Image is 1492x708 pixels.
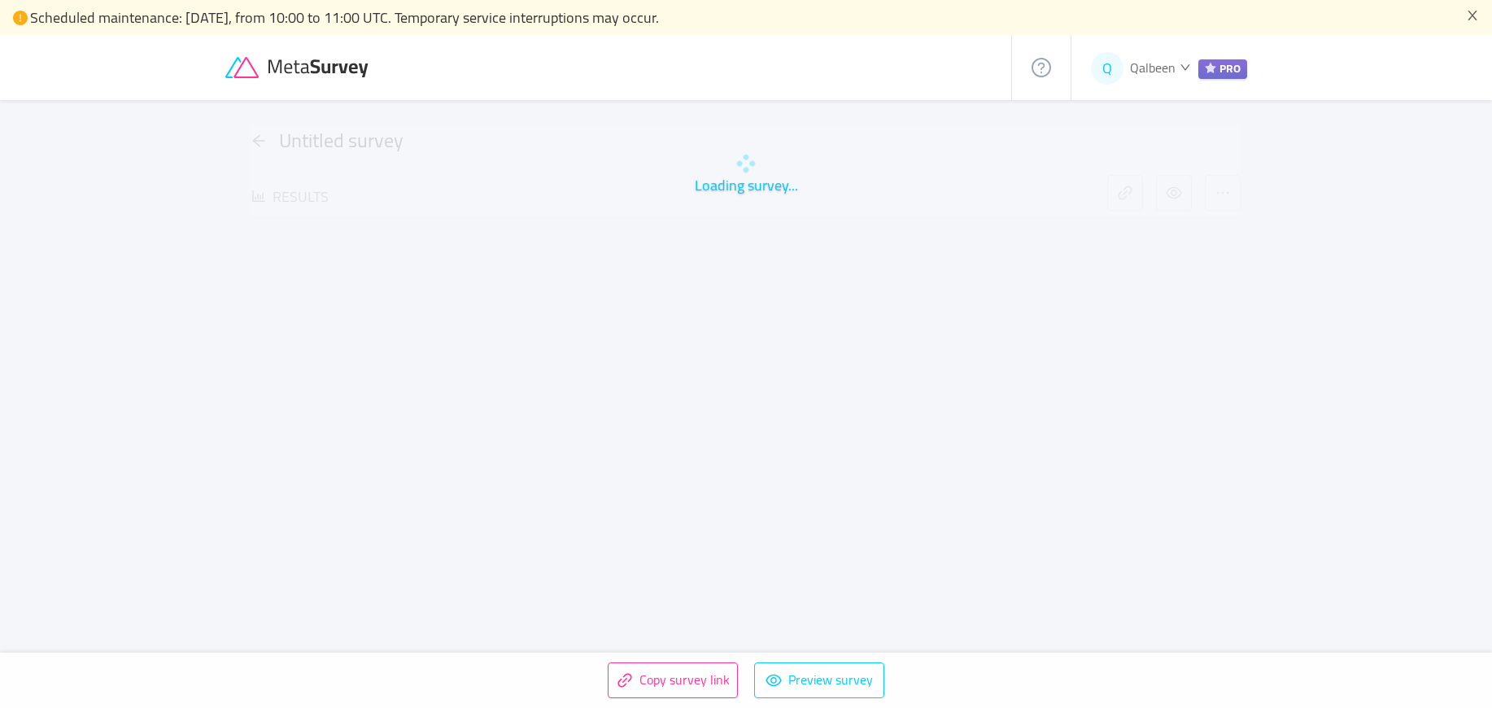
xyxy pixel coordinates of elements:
[13,11,28,25] i: icon: exclamation-circle
[1466,7,1479,24] button: icon: close
[1198,59,1247,79] span: PRO
[1130,55,1176,80] span: Qalbeen
[1032,58,1051,77] i: icon: question-circle
[1102,52,1112,85] span: Q
[30,4,659,31] span: Scheduled maintenance: [DATE], from 10:00 to 11:00 UTC. Temporary service interruptions may occur.
[754,662,884,698] button: icon: eyePreview survey
[251,172,1241,196] div: Loading survey...
[1180,62,1190,72] i: icon: down
[1466,9,1479,22] i: icon: close
[1205,63,1216,74] i: icon: star
[608,662,738,698] button: icon: linkCopy survey link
